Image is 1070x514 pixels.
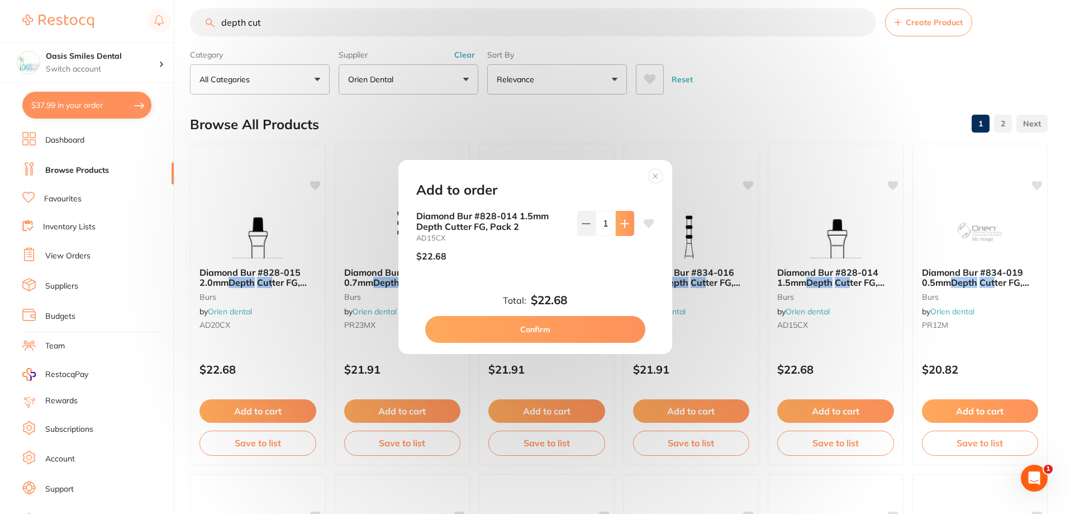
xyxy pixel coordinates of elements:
[503,295,526,305] label: Total:
[425,316,645,343] button: Confirm
[531,294,567,307] b: $22.68
[416,234,568,242] small: AD15CX
[416,251,446,261] p: $22.68
[416,211,568,232] b: Diamond Bur #828-014 1.5mm Depth Cutter FG, Pack 2
[1021,465,1048,492] iframe: Intercom live chat
[416,182,497,198] h2: Add to order
[1044,465,1053,474] span: 1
